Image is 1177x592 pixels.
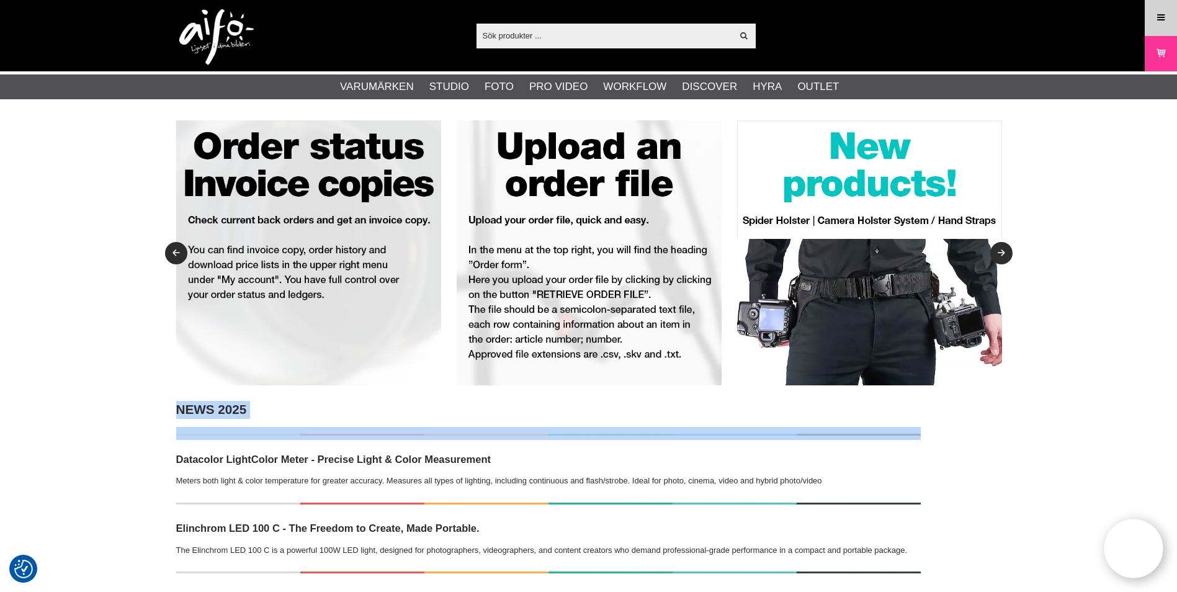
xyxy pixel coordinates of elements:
a: Foto [485,79,514,95]
a: Varumärken [340,79,414,95]
button: Samtyckesinställningar [14,558,33,580]
strong: Datacolor LightColor Meter - Precise Light & Color Measurement [176,454,491,465]
img: NEWS! [176,572,921,573]
a: Hyra [753,79,782,95]
img: Annons:RET002 banner-resel-upload-bgr.jpg [457,120,722,385]
button: Next [990,242,1013,264]
h2: NEWS 2025 [176,401,921,419]
strong: Elinchrom LED 100 C - The Freedom to Create, Made Portable. [176,522,480,534]
img: Annons:RET003 banner-resel-account-bgr.jpg [176,120,441,385]
img: logo.png [179,9,254,65]
p: Meters both light & color temperature for greater accuracy. Measures all types of lighting, inclu... [176,475,921,488]
p: The Elinchrom LED 100 C is a powerful 100W LED light, designed for photographers, videographers, ... [176,544,921,557]
button: Previous [165,242,187,264]
input: Sök produkter ... [477,26,733,45]
a: Studio [429,79,469,95]
img: Annons:RET009 banner-resel-new-spihol.jpg [737,120,1002,385]
img: NEWS! [176,503,921,505]
a: Workflow [603,79,666,95]
a: Pro Video [529,79,588,95]
a: Discover [682,79,737,95]
img: NEWS! [176,434,921,436]
a: Outlet [797,79,839,95]
img: Revisit consent button [14,560,33,578]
